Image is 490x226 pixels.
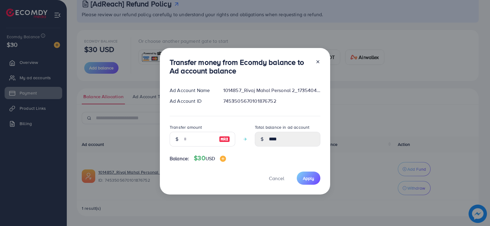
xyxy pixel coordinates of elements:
h4: $30 [194,154,226,162]
button: Cancel [261,172,292,185]
h3: Transfer money from Ecomdy balance to Ad account balance [170,58,311,76]
div: Ad Account Name [165,87,218,94]
label: Total balance in ad account [255,124,309,130]
div: 1014857_Rivaj Mahal Personal 2_1735404529188 [218,87,325,94]
span: Cancel [269,175,284,182]
span: Apply [303,175,314,181]
span: USD [205,155,215,162]
div: 7453505670101876752 [218,98,325,105]
img: image [220,156,226,162]
div: Ad Account ID [165,98,218,105]
span: Balance: [170,155,189,162]
button: Apply [297,172,320,185]
img: image [219,135,230,143]
label: Transfer amount [170,124,202,130]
